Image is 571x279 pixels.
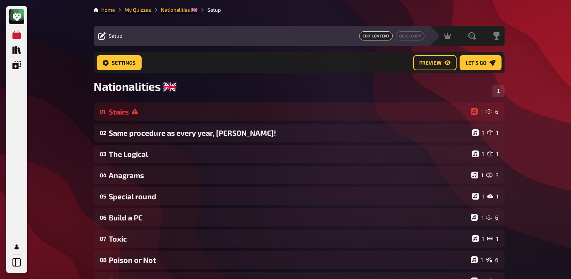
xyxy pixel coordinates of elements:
div: 03 [100,150,106,157]
a: Nationalities ​🇬🇧 [161,7,198,13]
div: Stairs [109,107,468,116]
div: 1 [487,193,498,200]
a: My Quizzes [125,7,151,13]
div: 1 [472,235,484,242]
div: Build a PC [109,213,468,222]
div: 1 [471,108,483,115]
a: Preview [413,55,457,70]
a: Quiz Library [9,42,24,57]
span: Settings [112,60,136,66]
div: Toxic [109,234,469,243]
div: 06 [100,214,106,221]
button: Change Order [492,85,505,97]
div: 3 [486,172,498,178]
span: Edit Content [359,31,393,40]
div: 6 [486,256,498,263]
div: Anagrams [109,171,468,180]
div: 04 [100,172,106,178]
div: 05 [100,193,106,200]
div: Special round [109,192,469,201]
a: Quiz Lobby [396,31,424,40]
li: Home [101,6,115,14]
li: Nationalities ​🇬🇧 [151,6,198,14]
div: 07 [100,235,106,242]
span: Nationalities ​🇬🇧 [94,79,176,93]
a: Settings [97,55,142,70]
span: Let's go [466,60,486,66]
div: 08 [100,256,106,263]
a: Overlays [9,57,24,73]
div: Poison or Not [109,256,468,264]
div: 01 [100,108,106,115]
div: 1 [471,256,483,263]
div: 1 [487,235,498,242]
a: Let's go [460,55,502,70]
div: 6 [486,108,498,115]
span: Setup [109,33,122,39]
div: 1 [472,193,484,200]
a: My Account [9,239,24,254]
a: Home [101,7,115,13]
div: 1 [471,172,483,178]
div: 6 [486,214,498,221]
div: 1 [471,214,483,221]
div: 1 [472,129,484,136]
li: My Quizzes [115,6,151,14]
a: My Quizzes [9,27,24,42]
span: Preview [419,60,441,66]
div: Same procedure as every year, [PERSON_NAME]! [109,129,469,137]
div: The Logical [109,150,469,158]
li: Setup [198,6,221,14]
div: 02 [100,129,106,136]
div: 1 [487,129,498,136]
div: 1 [472,150,484,157]
div: 1 [487,150,498,157]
